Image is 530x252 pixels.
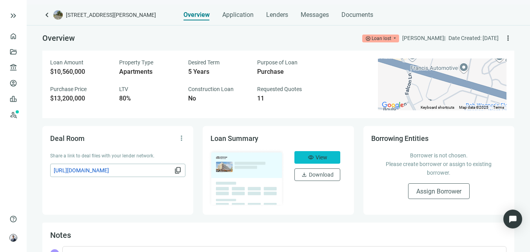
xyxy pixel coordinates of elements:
[119,68,179,76] div: Apartments
[503,210,522,228] div: Open Intercom Messenger
[380,100,406,110] a: Open this area in Google Maps (opens a new window)
[42,10,52,20] a: keyboard_arrow_left
[301,172,307,178] span: download
[183,11,210,19] span: Overview
[341,11,373,19] span: Documents
[421,105,454,110] button: Keyboard shortcuts
[448,34,499,42] div: Date Created: [DATE]
[53,10,63,20] img: deal-logo
[309,172,334,178] span: Download
[50,59,83,66] span: Loan Amount
[379,151,499,160] p: Borrower is not chosen.
[502,32,514,44] button: more_vert
[257,86,302,92] span: Requested Quotes
[9,215,17,223] span: help
[408,183,470,199] button: Assign Borrower
[188,68,248,76] div: 5 Years
[416,188,461,195] span: Assign Borrower
[50,134,85,142] span: Deal Room
[9,11,18,20] button: keyboard_double_arrow_right
[372,35,391,42] div: Loan lost
[50,230,71,240] span: Notes
[10,234,17,241] img: avatar
[42,33,75,43] span: Overview
[379,160,499,177] p: Please create borrower or assign to existing borrower.
[308,154,314,161] span: visibility
[294,151,340,164] button: visibilityView
[459,105,488,110] span: Map data ©2025
[380,100,406,110] img: Google
[266,11,288,19] span: Lenders
[257,95,317,102] div: 11
[50,68,110,76] div: $10,560,000
[178,134,185,142] span: more_vert
[188,86,234,92] span: Construction Loan
[257,68,317,76] div: Purchase
[294,168,340,181] button: downloadDownload
[174,166,182,174] span: content_copy
[66,11,156,19] span: [STREET_ADDRESS][PERSON_NAME]
[211,134,258,142] span: Loan Summary
[402,34,445,42] div: [PERSON_NAME] |
[54,166,172,175] span: [URL][DOMAIN_NAME]
[188,95,248,102] div: No
[50,86,87,92] span: Purchase Price
[222,11,254,19] span: Application
[208,149,285,207] img: dealOverviewImg
[365,36,371,41] span: cancel
[119,86,128,92] span: LTV
[119,59,153,66] span: Property Type
[316,154,327,161] span: View
[257,59,298,66] span: Purpose of Loan
[188,59,220,66] span: Desired Term
[50,153,154,159] span: Share a link to deal files with your lender network.
[371,134,428,142] span: Borrowing Entities
[301,11,329,18] span: Messages
[9,64,15,71] span: account_balance
[175,132,188,144] button: more_vert
[50,95,110,102] div: $13,200,000
[119,95,179,102] div: 80%
[493,105,504,110] a: Terms (opens in new tab)
[504,34,512,42] span: more_vert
